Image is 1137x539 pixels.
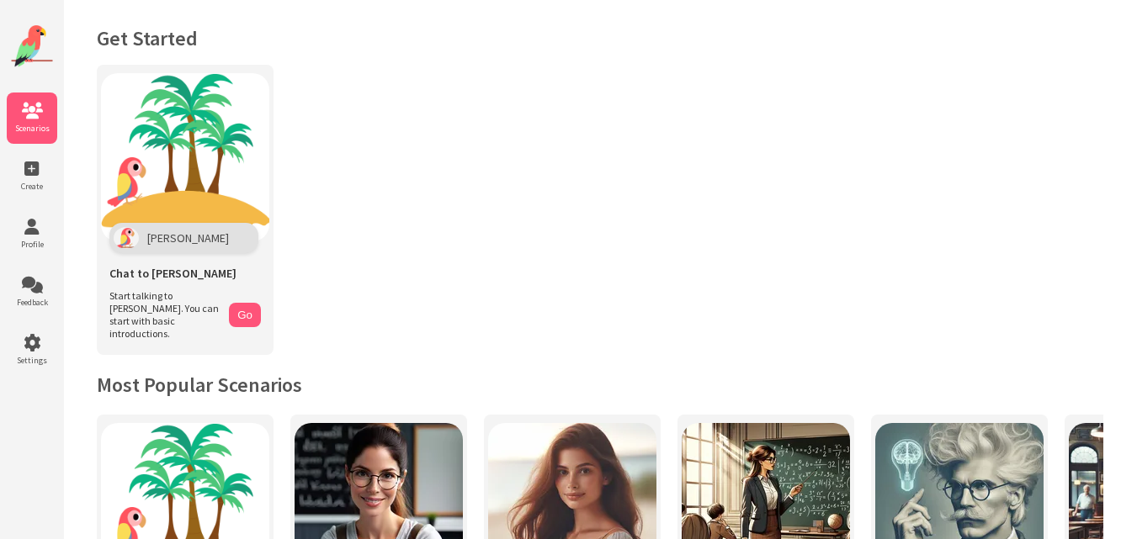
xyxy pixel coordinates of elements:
span: Start talking to [PERSON_NAME]. You can start with basic introductions. [109,289,220,340]
span: Settings [7,355,57,366]
span: Profile [7,239,57,250]
span: Feedback [7,297,57,308]
img: Polly [114,227,139,249]
h2: Most Popular Scenarios [97,372,1103,398]
h1: Get Started [97,25,1103,51]
img: Chat with Polly [101,73,269,241]
button: Go [229,303,261,327]
span: Chat to [PERSON_NAME] [109,266,236,281]
img: Website Logo [11,25,53,67]
span: Create [7,181,57,192]
span: [PERSON_NAME] [147,230,229,246]
span: Scenarios [7,123,57,134]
